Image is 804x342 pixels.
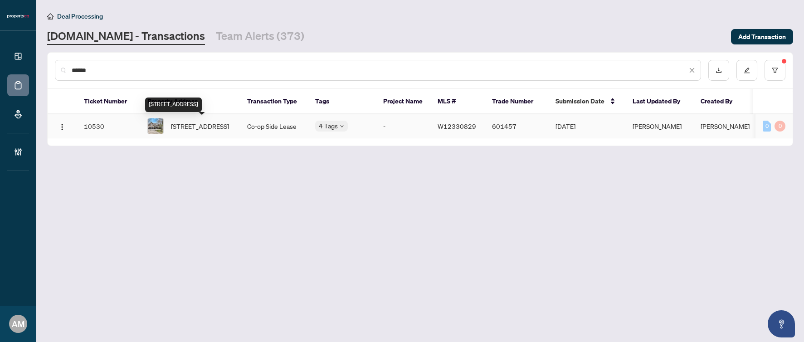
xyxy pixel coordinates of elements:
th: Trade Number [485,89,548,114]
span: 4 Tags [319,121,338,131]
button: edit [736,60,757,81]
span: close [689,67,695,73]
td: 601457 [485,114,548,138]
span: home [47,13,54,20]
td: - [376,114,430,138]
th: Transaction Type [240,89,308,114]
th: Project Name [376,89,430,114]
th: Tags [308,89,376,114]
a: [DOMAIN_NAME] - Transactions [47,29,205,45]
td: Co-op Side Lease [240,114,308,138]
div: 0 [763,121,771,132]
span: download [716,67,722,73]
img: logo [7,14,29,19]
span: AM [12,318,24,330]
td: 10530 [77,114,140,138]
button: Logo [55,119,69,133]
span: down [340,124,344,128]
button: Add Transaction [731,29,793,44]
td: [PERSON_NAME] [625,114,693,138]
div: 0 [775,121,785,132]
th: MLS # [430,89,485,114]
button: Open asap [768,310,795,337]
span: Submission Date [555,96,604,106]
button: filter [765,60,785,81]
img: Logo [58,123,66,131]
td: [DATE] [548,114,625,138]
th: Ticket Number [77,89,140,114]
th: Last Updated By [625,89,693,114]
th: Submission Date [548,89,625,114]
span: Add Transaction [738,29,786,44]
img: thumbnail-img [148,118,163,134]
div: [STREET_ADDRESS] [145,98,202,112]
span: [STREET_ADDRESS] [171,121,229,131]
button: download [708,60,729,81]
th: Created By [693,89,748,114]
span: W12330829 [438,122,476,130]
th: Property Address [140,89,240,114]
span: Deal Processing [57,12,103,20]
span: [PERSON_NAME] [701,122,750,130]
span: edit [744,67,750,73]
a: Team Alerts (373) [216,29,304,45]
span: filter [772,67,778,73]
